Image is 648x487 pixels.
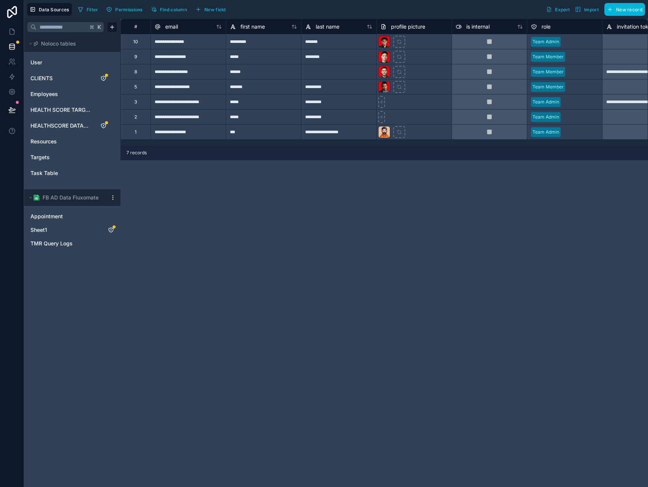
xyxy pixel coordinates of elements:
[30,138,91,145] a: Resources
[134,84,137,90] div: 5
[316,23,339,30] span: last name
[30,59,42,66] span: User
[134,69,137,75] div: 8
[103,4,148,15] a: Permissions
[126,150,147,156] span: 7 records
[27,3,72,16] button: Data Sources
[27,72,117,84] div: CLIENTS
[133,39,138,45] div: 10
[27,56,117,68] div: User
[532,53,564,60] div: Team Member
[27,104,117,116] div: HEALTH SCORE TARGET
[27,38,113,49] button: Noloco tables
[532,129,559,135] div: Team Admin
[115,7,142,12] span: Permissions
[30,75,53,82] span: CLIENTS
[30,213,99,220] a: Appointment
[148,4,190,15] button: Find column
[134,99,137,105] div: 3
[30,240,99,247] a: TMR Query Logs
[27,88,117,100] div: Employees
[572,3,601,16] button: Import
[103,4,145,15] button: Permissions
[87,7,98,12] span: Filter
[27,192,107,203] button: Google Sheets logoFB AD Data Fluxomate
[160,7,187,12] span: Find column
[27,120,117,132] div: HEALTHSCORE DATABASE
[27,237,117,250] div: TMR Query Logs
[30,154,50,161] span: Targets
[165,23,178,30] span: email
[30,138,57,145] span: Resources
[97,24,102,30] span: K
[532,84,564,90] div: Team Member
[30,154,91,161] a: Targets
[27,135,117,148] div: Resources
[126,24,145,29] div: #
[43,194,99,201] span: FB AD Data Fluxomate
[30,90,58,98] span: Employees
[41,40,76,47] span: Noloco tables
[584,7,599,12] span: Import
[27,224,117,236] div: Sheet1
[30,226,47,234] span: Sheet1
[30,226,99,234] a: Sheet1
[135,129,137,135] div: 1
[543,3,572,16] button: Export
[30,169,58,177] span: Task Table
[30,75,91,82] a: CLIENTS
[27,210,117,222] div: Appointment
[391,23,425,30] span: profile picture
[27,167,117,179] div: Task Table
[601,3,645,16] a: New record
[532,99,559,105] div: Team Admin
[27,151,117,163] div: Targets
[616,7,642,12] span: New record
[532,38,559,45] div: Team Admin
[193,4,228,15] button: New field
[240,23,265,30] span: first name
[30,106,91,114] a: HEALTH SCORE TARGET
[532,68,564,75] div: Team Member
[532,114,559,120] div: Team Admin
[30,59,91,66] a: User
[33,195,40,201] img: Google Sheets logo
[30,90,91,98] a: Employees
[39,7,69,12] span: Data Sources
[466,23,490,30] span: is internal
[134,54,137,60] div: 9
[75,4,101,15] button: Filter
[30,169,91,177] a: Task Table
[604,3,645,16] button: New record
[204,7,226,12] span: New field
[542,23,551,30] span: role
[134,114,137,120] div: 2
[30,122,91,129] a: HEALTHSCORE DATABASE
[30,213,63,220] span: Appointment
[555,7,570,12] span: Export
[30,240,73,247] span: TMR Query Logs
